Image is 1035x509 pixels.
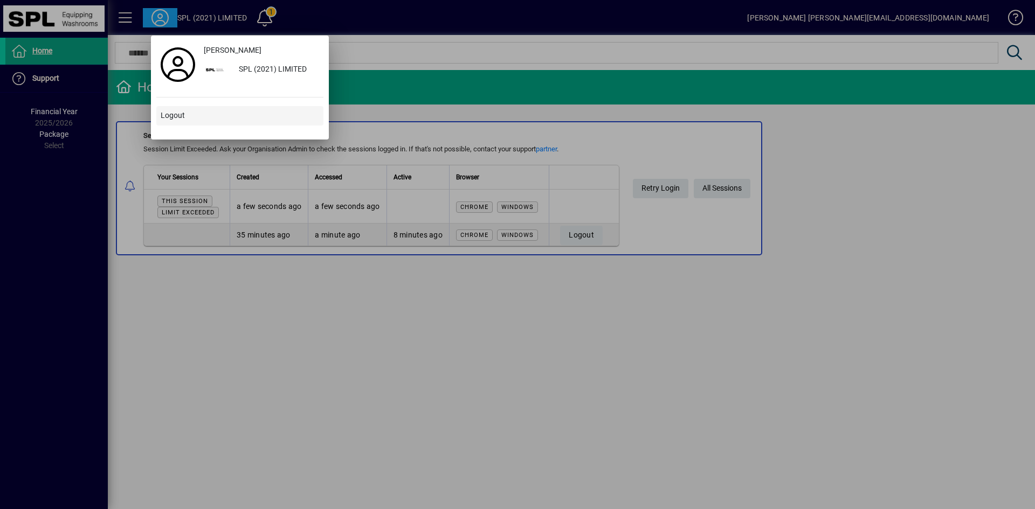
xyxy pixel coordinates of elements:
span: [PERSON_NAME] [204,45,261,56]
button: Logout [156,106,323,125]
a: [PERSON_NAME] [199,41,323,60]
a: Profile [156,55,199,74]
button: SPL (2021) LIMITED [199,60,323,80]
div: SPL (2021) LIMITED [230,60,323,80]
span: Logout [161,110,185,121]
